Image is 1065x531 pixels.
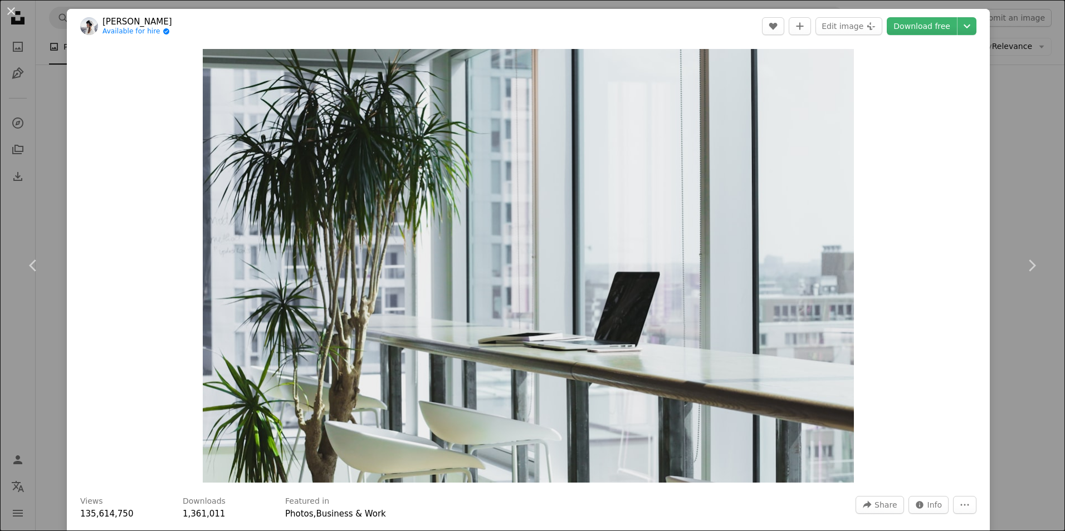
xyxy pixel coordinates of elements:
[316,509,385,519] a: Business & Work
[80,509,133,519] span: 135,614,750
[183,509,225,519] span: 1,361,011
[183,496,226,507] h3: Downloads
[80,17,98,35] img: Go to Alesia Kazantceva's profile
[102,16,172,27] a: [PERSON_NAME]
[815,17,882,35] button: Edit image
[875,496,897,513] span: Share
[285,496,329,507] h3: Featured in
[908,496,949,514] button: Stats about this image
[789,17,811,35] button: Add to Collection
[957,17,976,35] button: Choose download size
[80,496,103,507] h3: Views
[998,212,1065,319] a: Next
[953,496,976,514] button: More Actions
[285,509,314,519] a: Photos
[887,17,957,35] a: Download free
[102,27,172,36] a: Available for hire
[762,17,784,35] button: Like
[856,496,903,514] button: Share this image
[203,49,854,483] img: turned off laptop computer on top of brown wooden table
[203,49,854,483] button: Zoom in on this image
[927,496,942,513] span: Info
[314,509,316,519] span: ,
